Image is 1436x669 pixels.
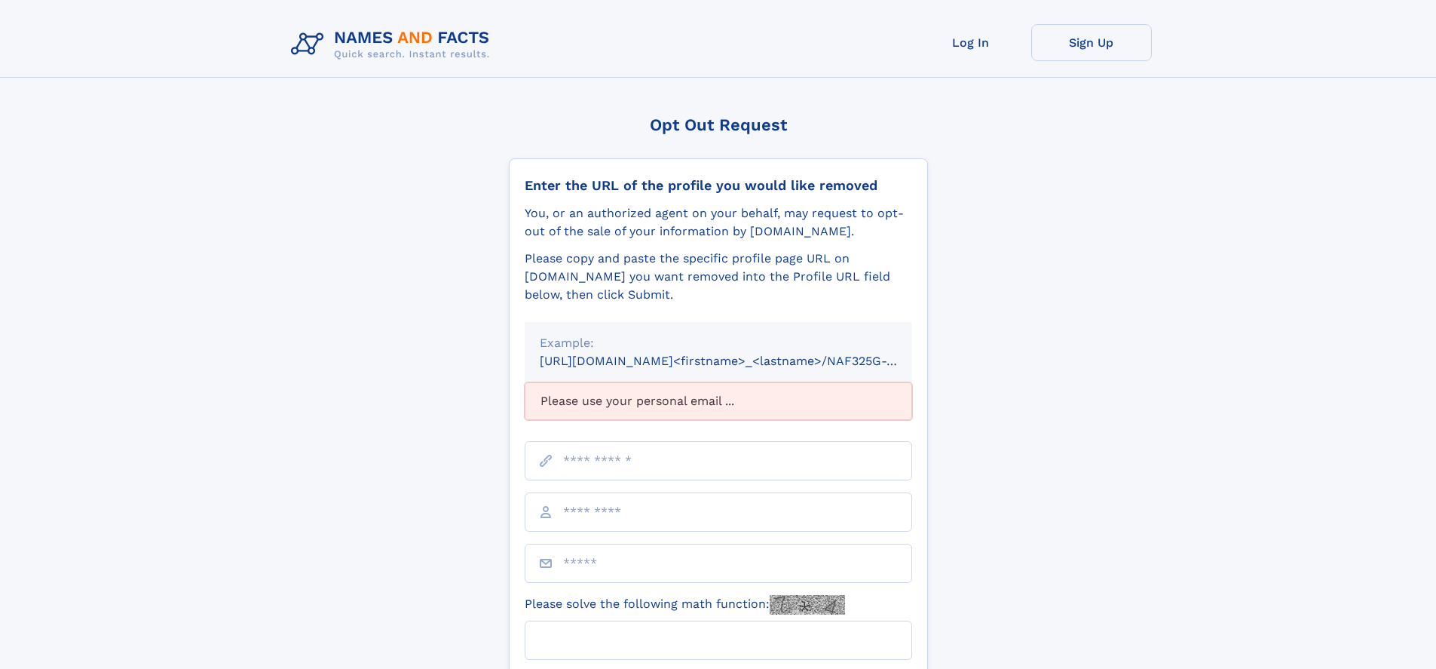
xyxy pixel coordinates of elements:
img: Logo Names and Facts [285,24,502,65]
small: [URL][DOMAIN_NAME]<firstname>_<lastname>/NAF325G-xxxxxxxx [540,354,941,368]
a: Sign Up [1031,24,1152,61]
div: Enter the URL of the profile you would like removed [525,177,912,194]
div: Please use your personal email ... [525,382,912,420]
div: You, or an authorized agent on your behalf, may request to opt-out of the sale of your informatio... [525,204,912,241]
a: Log In [911,24,1031,61]
label: Please solve the following math function: [525,595,845,615]
div: Example: [540,334,897,352]
div: Opt Out Request [509,115,928,134]
div: Please copy and paste the specific profile page URL on [DOMAIN_NAME] you want removed into the Pr... [525,250,912,304]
